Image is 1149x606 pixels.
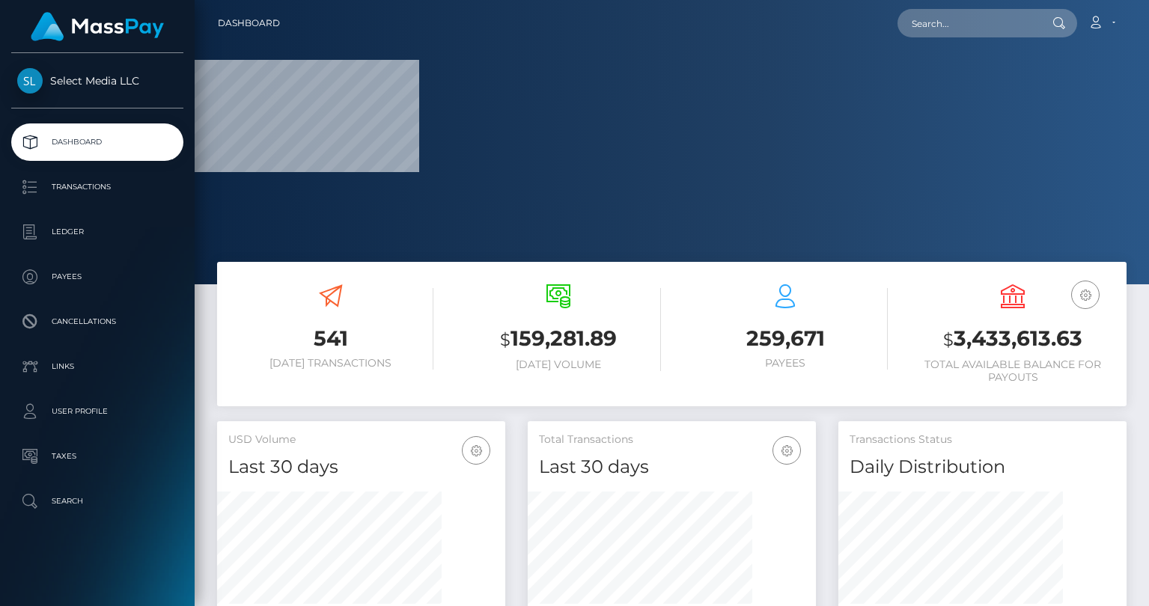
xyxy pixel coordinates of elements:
a: Ledger [11,213,183,251]
a: Transactions [11,168,183,206]
h6: [DATE] Volume [456,358,661,371]
a: Search [11,483,183,520]
p: Taxes [17,445,177,468]
a: Dashboard [218,7,280,39]
p: Cancellations [17,310,177,333]
p: Search [17,490,177,512]
p: Ledger [17,221,177,243]
a: Dashboard [11,123,183,161]
p: Transactions [17,176,177,198]
h4: Last 30 days [539,454,805,480]
span: Select Media LLC [11,74,183,88]
h5: Total Transactions [539,432,805,447]
h5: USD Volume [228,432,494,447]
small: $ [943,329,954,350]
a: User Profile [11,393,183,430]
h3: 541 [228,324,433,353]
h4: Daily Distribution [850,454,1115,480]
a: Payees [11,258,183,296]
img: MassPay Logo [31,12,164,41]
h6: [DATE] Transactions [228,357,433,370]
p: Dashboard [17,131,177,153]
p: Payees [17,266,177,288]
h3: 259,671 [683,324,889,353]
h5: Transactions Status [850,432,1115,447]
h3: 159,281.89 [456,324,661,355]
img: Select Media LLC [17,68,43,94]
a: Links [11,348,183,385]
h6: Payees [683,357,889,370]
p: User Profile [17,400,177,423]
h6: Total Available Balance for Payouts [910,358,1115,384]
a: Cancellations [11,303,183,340]
h4: Last 30 days [228,454,494,480]
small: $ [500,329,511,350]
input: Search... [897,9,1038,37]
h3: 3,433,613.63 [910,324,1115,355]
a: Taxes [11,438,183,475]
p: Links [17,355,177,378]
